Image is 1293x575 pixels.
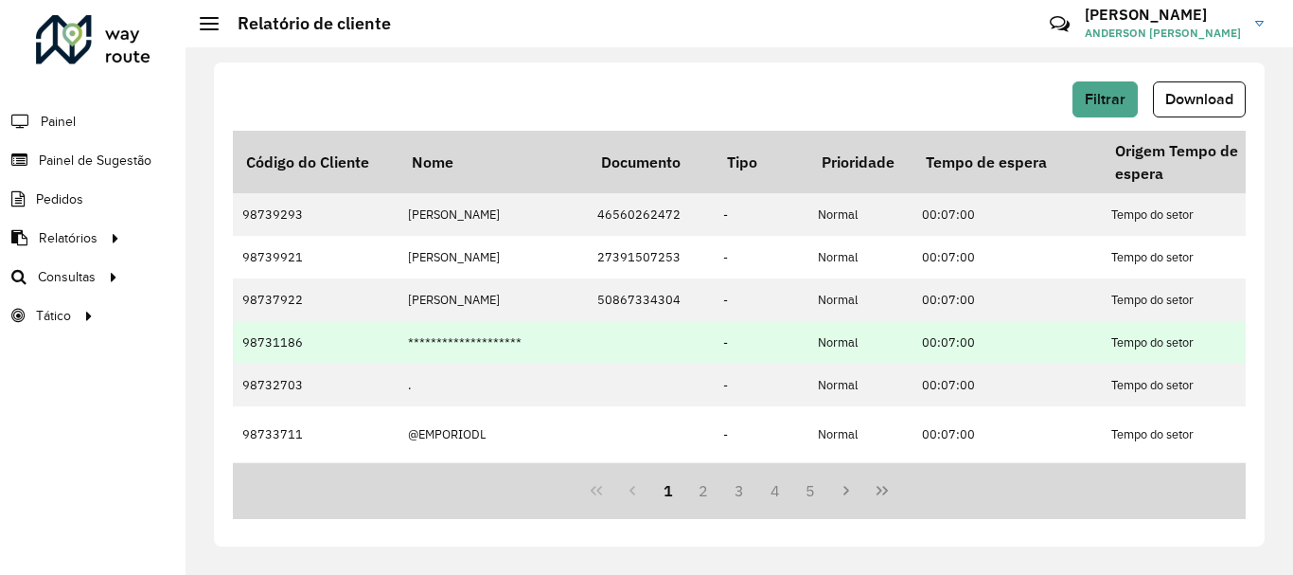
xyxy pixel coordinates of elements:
[1165,91,1233,107] span: Download
[808,321,912,364] td: Normal
[714,462,808,517] td: -
[912,236,1102,279] td: 00:07:00
[233,236,399,279] td: 98739921
[233,279,399,321] td: 98737922
[714,193,808,236] td: -
[912,364,1102,406] td: 00:07:00
[1085,91,1125,107] span: Filtrar
[808,462,912,517] td: Normal
[714,406,808,461] td: -
[714,364,808,406] td: -
[39,228,97,248] span: Relatórios
[36,189,83,209] span: Pedidos
[588,236,714,279] td: 27391507253
[714,321,808,364] td: -
[233,462,399,517] td: 98732941
[912,462,1102,517] td: 00:07:00
[233,131,399,193] th: Código do Cliente
[399,462,588,517] td: +UMGOLE
[808,193,912,236] td: Normal
[714,131,808,193] th: Tipo
[912,131,1102,193] th: Tempo de espera
[233,193,399,236] td: 98739293
[864,473,900,509] button: Last Page
[828,473,864,509] button: Next Page
[399,131,588,193] th: Nome
[808,131,912,193] th: Prioridade
[912,193,1102,236] td: 00:07:00
[399,406,588,461] td: @EMPORIODL
[685,473,721,509] button: 2
[588,193,714,236] td: 46560262472
[1039,4,1080,45] a: Contato Rápido
[1102,236,1291,279] td: Tempo do setor
[39,151,151,171] span: Painel de Sugestão
[912,279,1102,321] td: 00:07:00
[912,321,1102,364] td: 00:07:00
[1102,321,1291,364] td: Tempo do setor
[36,306,71,326] span: Tático
[808,364,912,406] td: Normal
[714,279,808,321] td: -
[233,364,399,406] td: 98732703
[219,13,391,34] h2: Relatório de cliente
[588,131,714,193] th: Documento
[757,473,793,509] button: 4
[808,279,912,321] td: Normal
[38,267,96,287] span: Consultas
[1085,6,1241,24] h3: [PERSON_NAME]
[1072,81,1138,117] button: Filtrar
[399,279,588,321] td: [PERSON_NAME]
[1102,193,1291,236] td: Tempo do setor
[1102,279,1291,321] td: Tempo do setor
[588,279,714,321] td: 50867334304
[1102,462,1291,517] td: Tempo do setor
[650,473,686,509] button: 1
[233,406,399,461] td: 98733711
[1085,25,1241,42] span: ANDERSON [PERSON_NAME]
[1102,131,1291,193] th: Origem Tempo de espera
[399,193,588,236] td: [PERSON_NAME]
[41,112,76,132] span: Painel
[714,236,808,279] td: -
[1102,406,1291,461] td: Tempo do setor
[1153,81,1246,117] button: Download
[808,236,912,279] td: Normal
[721,473,757,509] button: 3
[912,406,1102,461] td: 00:07:00
[399,236,588,279] td: [PERSON_NAME]
[233,321,399,364] td: 98731186
[399,364,588,406] td: .
[793,473,829,509] button: 5
[808,406,912,461] td: Normal
[1102,364,1291,406] td: Tempo do setor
